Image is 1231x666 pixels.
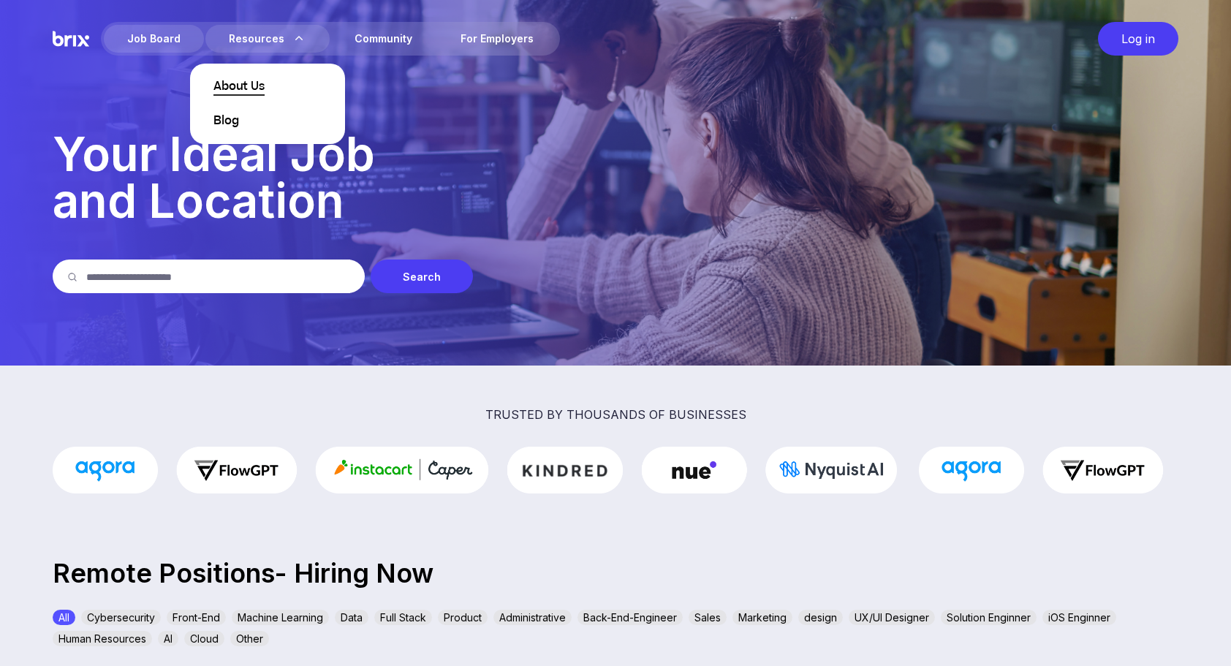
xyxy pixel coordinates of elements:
div: Back-End-Engineer [577,610,683,625]
a: Log in [1091,22,1178,56]
a: Community [331,25,436,53]
div: Front-End [167,610,226,625]
div: Administrative [493,610,572,625]
div: Search [371,260,473,293]
div: Job Board [104,25,204,53]
div: Cloud [184,631,224,646]
a: About Us [213,78,265,96]
div: Product [438,610,488,625]
a: Blog [213,113,238,129]
img: Brix Logo [53,22,89,56]
div: AI [158,631,178,646]
div: Human Resources [53,631,152,646]
div: Sales [689,610,727,625]
div: Marketing [732,610,792,625]
div: Data [335,610,368,625]
div: Solution Enginner [941,610,1037,625]
div: design [798,610,843,625]
div: Other [230,631,269,646]
div: Machine Learning [232,610,329,625]
div: Resources [205,25,330,53]
div: All [53,610,75,625]
div: Full Stack [374,610,432,625]
p: Your Ideal Job and Location [53,131,1178,224]
div: iOS Enginner [1042,610,1116,625]
a: For Employers [437,25,557,53]
div: Cybersecurity [81,610,161,625]
div: UX/UI Designer [849,610,935,625]
div: Log in [1098,22,1178,56]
